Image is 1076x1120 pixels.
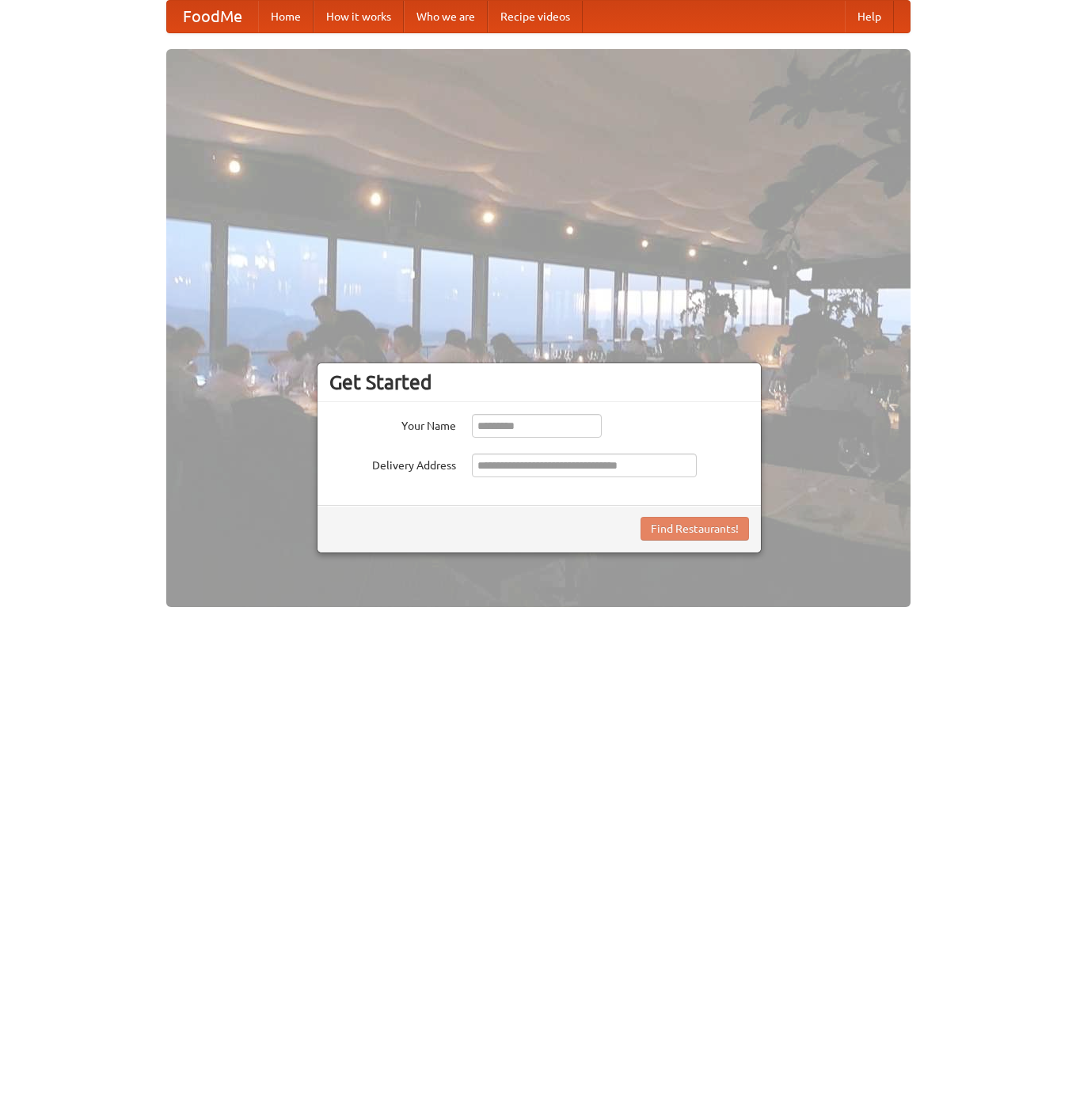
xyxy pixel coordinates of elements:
[641,517,749,541] button: Find Restaurants!
[404,1,488,32] a: Who we are
[329,414,456,434] label: Your Name
[329,454,456,473] label: Delivery Address
[329,370,749,394] h3: Get Started
[258,1,314,32] a: Home
[167,1,258,32] a: FoodMe
[314,1,404,32] a: How it works
[845,1,894,32] a: Help
[488,1,583,32] a: Recipe videos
